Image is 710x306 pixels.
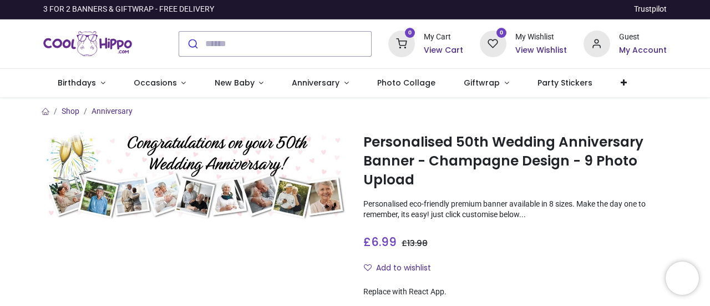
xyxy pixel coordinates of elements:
[215,77,255,88] span: New Baby
[496,28,507,38] sup: 0
[62,107,79,116] a: Shop
[405,28,415,38] sup: 0
[634,4,667,15] a: Trustpilot
[134,77,177,88] span: Occasions
[424,32,463,43] div: My Cart
[377,77,435,88] span: Photo Collage
[537,77,592,88] span: Party Stickers
[43,69,119,98] a: Birthdays
[43,28,132,59] a: Logo of Cool Hippo
[666,262,699,295] iframe: Brevo live chat
[363,133,667,190] h1: Personalised 50th Wedding Anniversary Banner - Champagne Design - 9 Photo Upload
[43,131,347,222] img: Personalised 50th Wedding Anniversary Banner - Champagne Design - 9 Photo Upload
[619,32,667,43] div: Guest
[424,45,463,56] a: View Cart
[515,45,567,56] a: View Wishlist
[363,287,667,298] div: Replace with React App.
[464,77,500,88] span: Giftwrap
[200,69,278,98] a: New Baby
[402,238,428,249] span: £
[292,77,339,88] span: Anniversary
[371,234,397,250] span: 6.99
[388,38,415,47] a: 0
[515,32,567,43] div: My Wishlist
[480,38,506,47] a: 0
[119,69,200,98] a: Occasions
[407,238,428,249] span: 13.98
[92,107,133,116] a: Anniversary
[363,234,397,250] span: £
[179,32,205,56] button: Submit
[363,199,667,220] p: Personalised eco-friendly premium banner available in 8 sizes. Make the day one to remember, its ...
[450,69,524,98] a: Giftwrap
[43,4,214,15] div: 3 FOR 2 BANNERS & GIFTWRAP - FREE DELIVERY
[364,264,372,272] i: Add to wishlist
[58,77,96,88] span: Birthdays
[619,45,667,56] a: My Account
[278,69,363,98] a: Anniversary
[363,259,440,278] button: Add to wishlistAdd to wishlist
[43,28,132,59] img: Cool Hippo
